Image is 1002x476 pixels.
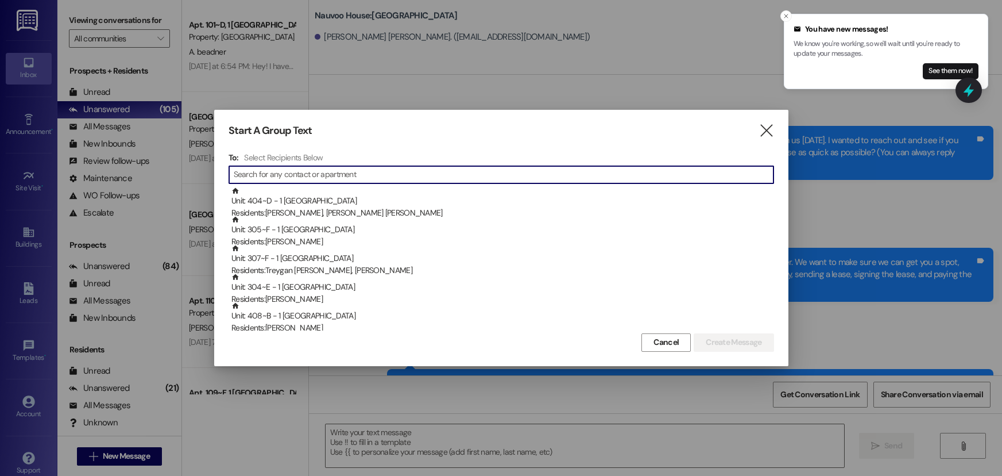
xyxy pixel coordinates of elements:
div: Unit: 408~B - 1 [GEOGRAPHIC_DATA]Residents:[PERSON_NAME] [229,302,774,331]
div: Unit: 307~F - 1 [GEOGRAPHIC_DATA]Residents:Treygan [PERSON_NAME], [PERSON_NAME] [229,244,774,273]
button: Cancel [641,333,691,352]
div: Unit: 305~F - 1 [GEOGRAPHIC_DATA]Residents:[PERSON_NAME] [229,216,774,244]
span: Cancel [653,336,679,348]
div: Residents: [PERSON_NAME], [PERSON_NAME] [PERSON_NAME] [231,207,774,219]
div: Unit: 408~B - 1 [GEOGRAPHIC_DATA] [231,302,774,335]
div: Unit: 404~D - 1 [GEOGRAPHIC_DATA] [231,187,774,220]
button: See them now! [923,63,978,79]
input: Search for any contact or apartment [234,167,773,183]
button: Create Message [694,333,773,352]
div: Residents: [PERSON_NAME] [231,236,774,248]
div: Residents: [PERSON_NAME] [231,293,774,305]
div: Residents: [PERSON_NAME] [231,322,774,334]
i:  [759,125,774,137]
h4: Select Recipients Below [244,152,323,163]
div: Residents: Treygan [PERSON_NAME], [PERSON_NAME] [231,264,774,277]
div: Unit: 304~E - 1 [GEOGRAPHIC_DATA]Residents:[PERSON_NAME] [229,273,774,302]
div: You have new messages! [794,24,978,35]
div: Unit: 404~D - 1 [GEOGRAPHIC_DATA]Residents:[PERSON_NAME], [PERSON_NAME] [PERSON_NAME] [229,187,774,216]
div: Unit: 305~F - 1 [GEOGRAPHIC_DATA] [231,216,774,248]
div: Unit: 304~E - 1 [GEOGRAPHIC_DATA] [231,273,774,306]
p: We know you're working, so we'll wait until you're ready to update your messages. [794,39,978,59]
span: Create Message [706,336,761,348]
h3: Start A Group Text [229,124,312,137]
button: Close toast [780,10,792,22]
div: Unit: 307~F - 1 [GEOGRAPHIC_DATA] [231,244,774,277]
h3: To: [229,152,239,163]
